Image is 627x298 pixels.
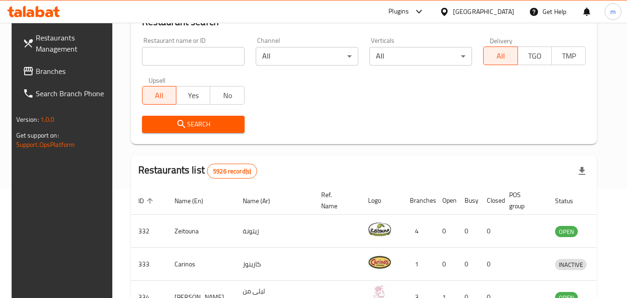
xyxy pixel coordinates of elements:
button: All [142,86,176,105]
td: 0 [479,215,502,248]
td: 0 [435,215,457,248]
div: Plugins [388,6,409,17]
span: OPEN [555,226,578,237]
h2: Restaurant search [142,15,586,29]
td: 0 [457,248,479,281]
a: Branches [15,60,116,82]
span: ID [138,195,156,206]
td: 4 [402,215,435,248]
button: All [483,46,517,65]
span: Name (Ar) [243,195,282,206]
td: 0 [479,248,502,281]
img: Zeitouna [368,218,391,241]
label: Upsell [149,77,166,83]
td: زيتونة [235,215,314,248]
span: 1.0.0 [40,113,55,126]
span: No [214,89,240,102]
span: Name (En) [175,195,215,206]
td: 333 [131,248,167,281]
a: Restaurants Management [15,26,116,60]
th: Open [435,186,457,215]
span: Get support on: [16,129,59,141]
span: All [146,89,173,102]
span: Branches [36,66,109,77]
td: 332 [131,215,167,248]
td: 0 [435,248,457,281]
span: Search Branch Phone [36,88,109,99]
td: كارينوز [235,248,314,281]
input: Search for restaurant name or ID.. [142,47,245,66]
span: TMP [556,49,582,63]
div: All [256,47,358,66]
th: Branches [402,186,435,215]
span: Search [149,119,237,130]
h2: Restaurants list [138,163,258,179]
span: POS group [509,189,537,212]
th: Logo [361,186,402,215]
button: No [210,86,244,105]
img: Carinos [368,251,391,274]
div: Export file [571,160,593,182]
span: Restaurants Management [36,32,109,54]
td: 0 [457,215,479,248]
div: [GEOGRAPHIC_DATA] [453,7,514,17]
span: Yes [180,89,207,102]
a: Search Branch Phone [15,82,116,105]
span: Status [555,195,585,206]
span: All [487,49,514,63]
div: Total records count [207,164,257,179]
button: Search [142,116,245,133]
td: Zeitouna [167,215,235,248]
td: Carinos [167,248,235,281]
span: 5926 record(s) [207,167,257,176]
span: INACTIVE [555,259,587,270]
th: Busy [457,186,479,215]
span: Ref. Name [321,189,349,212]
button: TMP [551,46,586,65]
span: TGO [522,49,548,63]
button: TGO [517,46,552,65]
th: Closed [479,186,502,215]
span: Version: [16,113,39,126]
td: 1 [402,248,435,281]
a: Support.OpsPlatform [16,139,75,151]
button: Yes [176,86,210,105]
span: m [610,7,616,17]
label: Delivery [490,37,513,44]
div: All [369,47,472,66]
